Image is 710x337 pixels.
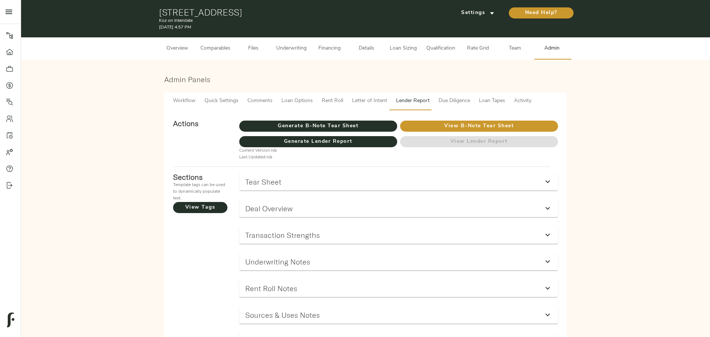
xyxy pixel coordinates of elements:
button: View Tags [173,202,227,213]
strong: Sections [173,172,203,182]
h3: Tear Sheet [245,178,281,186]
button: Generate B-Note Tear Sheet [239,121,397,132]
span: Rent Roll [322,97,343,106]
div: Deal Overview [239,199,558,217]
span: Settings [457,9,498,18]
button: Need Help? [509,7,574,18]
img: logo [7,313,14,327]
button: Generate Lender Report [239,136,397,147]
span: Lender Report [396,97,430,106]
span: Loan Options [281,97,313,106]
span: Admin [538,44,566,53]
div: Rent Roll Notes [239,279,558,297]
span: Comments [247,97,273,106]
div: Sources & Uses Notes [239,306,558,324]
div: Tear Sheet [239,173,558,191]
span: Need Help? [516,9,566,18]
h3: Admin Panels [164,75,567,84]
div: Transaction Strengths [239,226,558,244]
div: Underwriting Notes [239,253,558,270]
span: Comparables [200,44,230,53]
strong: Actions [173,119,199,128]
button: View B-Note Tear Sheet [400,121,558,132]
span: Loan Sizing [389,44,417,53]
span: Files [239,44,267,53]
span: Letter of Intent [352,97,387,106]
h3: Transaction Strengths [245,231,320,239]
h3: Sources & Uses Notes [245,311,320,319]
span: Rate Grid [464,44,492,53]
span: Underwriting [276,44,307,53]
p: Template tags can be used to dynamically populate text. [173,182,227,202]
span: Activity [514,97,531,106]
h3: Rent Roll Notes [245,284,297,293]
span: Team [501,44,529,53]
span: Details [352,44,381,53]
span: Quick Settings [204,97,239,106]
span: Due Diligence [439,97,470,106]
p: Koz on Interstate [159,17,435,24]
p: Last Updated: n/a [239,154,397,161]
span: View Tags [173,203,227,212]
button: Settings [450,7,506,18]
p: Current Version: n/a [239,147,397,154]
span: Workflow [173,97,196,106]
span: Loan Tapes [479,97,505,106]
h3: Deal Overview [245,204,293,213]
span: Qualification [426,44,455,53]
h1: [STREET_ADDRESS] [159,7,435,17]
span: View B-Note Tear Sheet [400,122,558,131]
span: Generate B-Note Tear Sheet [239,122,397,131]
p: [DATE] 4:57 PM [159,24,435,31]
span: Generate Lender Report [239,137,397,146]
span: Financing [315,44,344,53]
h3: Underwriting Notes [245,257,310,266]
span: Overview [163,44,192,53]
